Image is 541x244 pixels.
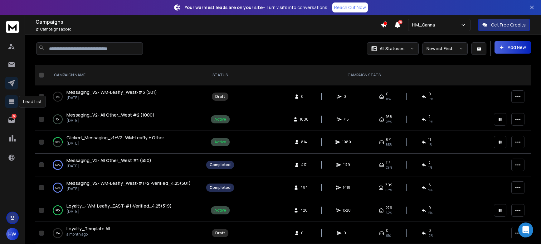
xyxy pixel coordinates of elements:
[386,119,392,124] span: 23 %
[66,157,151,163] span: Messaging_V2- All Other_West #1 (550)
[66,118,154,123] p: [DATE]
[386,142,392,147] span: 85 %
[428,188,432,193] span: 2 %
[46,199,202,222] td: 99%Loyalty_- WM-Leafly_EAST-#1-Verified_4.25(319)[DATE]
[386,165,392,170] span: 29 %
[518,222,533,237] div: Open Intercom Messenger
[428,205,431,210] span: 9
[66,95,157,100] p: [DATE]
[66,157,151,164] a: Messaging_V2- All Other_West #1 (550)
[36,18,381,26] h1: Campaigns
[55,139,60,145] p: 52 %
[386,92,388,97] span: 0
[5,114,18,126] a: 5
[380,45,405,52] p: All Statuses
[66,141,164,146] p: [DATE]
[185,4,327,11] p: – Turn visits into conversations
[66,89,157,95] a: Messaging_V2- WM-Leafly_West-#3 (501)
[398,20,402,24] span: 50
[386,97,391,102] span: 0%
[56,116,59,122] p: 1 %
[343,185,350,190] span: 1419
[214,208,226,213] div: Active
[428,183,431,188] span: 8
[343,162,350,167] span: 1179
[334,4,366,11] p: Reach Out Now
[491,22,526,28] p: Get Free Credits
[332,2,368,12] a: Reach Out Now
[66,209,172,214] p: [DATE]
[428,160,431,165] span: 3
[300,185,308,190] span: 494
[301,94,307,99] span: 0
[36,27,381,32] p: Campaigns added
[301,162,307,167] span: 417
[300,208,308,213] span: 420
[385,188,392,193] span: 64 %
[428,97,433,102] span: 0%
[46,154,202,176] td: 100%Messaging_V2- All Other_West #1 (550)[DATE]
[300,117,309,122] span: 1000
[55,184,61,191] p: 100 %
[428,142,432,147] span: 1 %
[386,233,391,238] span: 0%
[385,183,392,188] span: 309
[386,160,390,165] span: 117
[422,42,468,55] button: Newest First
[386,205,392,210] span: 276
[12,114,17,119] p: 5
[66,226,110,232] a: Loyalty_Template All
[56,207,60,213] p: 99 %
[342,140,351,145] span: 1989
[185,4,263,10] strong: Your warmest leads are on your site
[66,180,191,186] a: Messaging_V2- WM-Leafly_West-#1+2 -Verified_4.25(501)
[46,108,202,131] td: 1%Messaging_V2- All Other_West #2 (1000)[DATE]
[55,162,61,168] p: 100 %
[6,21,19,33] img: logo
[428,228,431,233] span: 0
[238,65,490,85] th: CAMPAIGN STATS
[6,228,19,240] button: HW
[386,137,392,142] span: 671
[344,94,350,99] span: 0
[301,140,307,145] span: 814
[215,94,225,99] div: Draft
[46,85,202,108] td: 0%Messaging_V2- WM-Leafly_West-#3 (501)[DATE]
[428,92,431,97] span: 0
[36,26,40,32] span: 21
[66,186,191,191] p: [DATE]
[66,164,151,169] p: [DATE]
[56,230,60,236] p: 0 %
[478,19,530,31] button: Get Free Credits
[412,22,437,28] p: HM_Canna
[386,228,388,233] span: 0
[66,135,164,141] a: Clicked_Messaging_v1+V2- WM-Leafly + Other
[344,117,350,122] span: 715
[66,232,110,237] p: a month ago
[56,93,60,100] p: 0 %
[301,231,307,236] span: 0
[343,208,351,213] span: 1520
[428,210,432,215] span: 2 %
[215,231,225,236] div: Draft
[66,112,154,118] a: Messaging_V2- All Other_West #2 (1000)
[428,137,431,142] span: 11
[428,233,433,238] span: 0%
[428,165,432,170] span: 1 %
[210,185,231,190] div: Completed
[428,114,431,119] span: 2
[386,114,392,119] span: 168
[210,162,231,167] div: Completed
[495,41,531,54] button: Add New
[46,131,202,154] td: 52%Clicked_Messaging_v1+V2- WM-Leafly + Other[DATE]
[66,203,172,209] a: Loyalty_- WM-Leafly_EAST-#1-Verified_4.25(319)
[46,176,202,199] td: 100%Messaging_V2- WM-Leafly_West-#1+2 -Verified_4.25(501)[DATE]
